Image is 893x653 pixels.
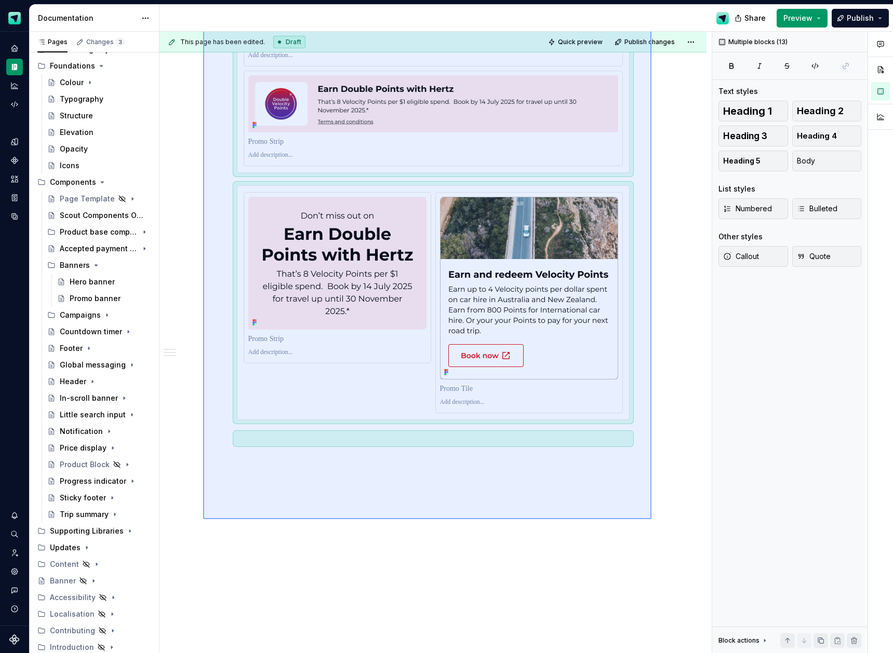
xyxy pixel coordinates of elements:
[70,293,121,304] div: Promo banner
[6,171,23,187] div: Assets
[718,633,769,648] div: Block actions
[6,208,23,225] a: Data sources
[33,58,155,74] div: Foundations
[33,573,155,589] a: Banner
[6,152,23,169] a: Components
[6,96,23,113] a: Code automation
[50,61,95,71] div: Foundations
[50,576,76,586] div: Banner
[37,38,68,46] div: Pages
[43,390,155,406] a: In-scroll banner
[797,251,831,262] span: Quote
[60,227,138,237] div: Product base components
[60,410,126,420] div: Little search input
[6,545,23,561] a: Invite team
[797,203,837,214] span: Bulleted
[60,509,109,520] div: Trip summary
[43,423,155,440] a: Notification
[50,609,95,619] div: Localisation
[43,141,155,157] a: Opacity
[6,59,23,75] a: Documentation
[50,177,96,187] div: Components
[723,106,772,116] span: Heading 1
[43,191,155,207] a: Page Template
[797,131,837,141] span: Heading 4
[6,526,23,542] button: Search ⌘K
[43,489,155,506] a: Sticky footer
[718,636,759,645] div: Block actions
[33,523,155,539] div: Supporting Libraries
[792,198,862,219] button: Bulleted
[60,310,101,320] div: Campaigns
[43,323,155,340] a: Countdown timer
[43,406,155,423] a: Little search input
[783,13,812,23] span: Preview
[43,307,155,323] div: Campaigns
[60,160,79,171] div: Icons
[9,634,20,645] svg: Supernova Logo
[6,507,23,524] div: Notifications
[718,126,788,146] button: Heading 3
[60,326,122,337] div: Countdown timer
[43,506,155,523] a: Trip summary
[792,151,862,171] button: Body
[43,91,155,107] a: Typography
[50,559,79,569] div: Content
[38,13,136,23] div: Documentation
[33,556,155,573] div: Content
[43,74,155,91] a: Colour
[43,207,155,224] a: Scout Components Overview
[60,393,118,403] div: In-scroll banner
[718,184,755,194] div: List styles
[718,151,788,171] button: Heading 5
[797,106,844,116] span: Heading 2
[50,625,95,636] div: Contributing
[723,131,767,141] span: Heading 3
[777,9,828,28] button: Preview
[60,443,106,453] div: Price display
[60,210,145,221] div: Scout Components Overview
[50,642,94,652] div: Introduction
[43,257,155,274] div: Banners
[718,246,788,267] button: Callout
[43,107,155,124] a: Structure
[43,224,155,240] div: Product base components
[718,232,763,242] div: Other styles
[832,9,889,28] button: Publish
[60,426,103,437] div: Notification
[43,373,155,390] a: Header
[43,456,155,473] a: Product Block
[43,357,155,373] a: Global messaging
[50,526,124,536] div: Supporting Libraries
[6,40,23,57] a: Home
[60,194,115,204] div: Page Template
[60,459,110,470] div: Product Block
[716,12,729,24] img: Design Ops
[33,622,155,639] div: Contributing
[6,189,23,206] div: Storybook stories
[33,539,155,556] div: Updates
[60,94,103,104] div: Typography
[8,12,21,24] img: e611c74b-76fc-4ef0-bafa-dc494cd4cb8a.png
[33,589,155,606] div: Accessibility
[723,203,772,214] span: Numbered
[792,126,862,146] button: Heading 4
[60,360,126,370] div: Global messaging
[6,563,23,580] a: Settings
[43,473,155,489] a: Progress indicator
[43,157,155,174] a: Icons
[60,127,94,138] div: Elevation
[723,156,761,166] span: Heading 5
[60,260,90,270] div: Banners
[60,476,126,486] div: Progress indicator
[70,277,115,287] div: Hero banner
[797,156,815,166] span: Body
[729,9,772,28] button: Share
